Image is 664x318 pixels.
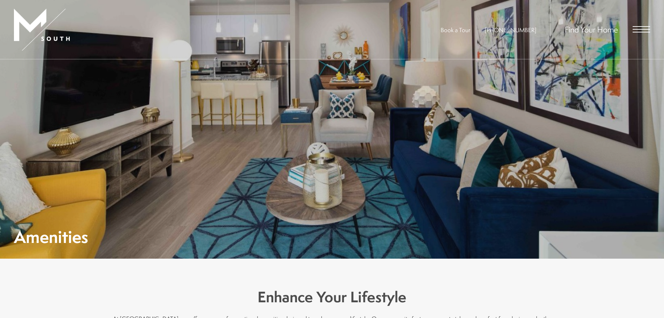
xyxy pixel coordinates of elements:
[441,26,470,34] a: Book a Tour
[106,287,559,308] h3: Enhance Your Lifestyle
[565,24,618,35] a: Find Your Home
[485,26,536,34] a: Call Us at 813-570-8014
[14,9,70,51] img: MSouth
[14,229,88,245] h1: Amenities
[633,26,650,32] button: Open Menu
[485,26,536,34] span: [PHONE_NUMBER]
